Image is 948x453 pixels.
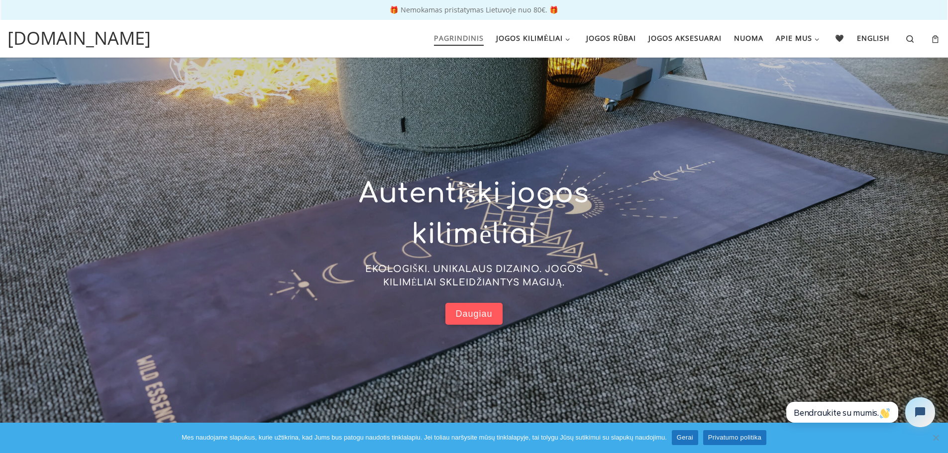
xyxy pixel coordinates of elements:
[586,28,636,46] span: Jogos rūbai
[496,28,563,46] span: Jogos kilimėliai
[455,308,492,320] span: Daugiau
[774,389,944,436] iframe: Tidio Chat
[7,25,151,52] a: [DOMAIN_NAME]
[583,28,639,49] a: Jogos rūbai
[365,264,583,287] span: EKOLOGIŠKI. UNIKALAUS DIZAINO. JOGOS KILIMĖLIAI SKLEIDŽIANTYS MAGIJĄ.
[645,28,725,49] a: Jogos aksesuarai
[931,433,941,443] span: Ne
[854,28,893,49] a: English
[857,28,890,46] span: English
[731,28,766,49] a: Nuoma
[672,430,698,445] a: Gerai
[835,28,844,46] span: 🖤
[430,28,487,49] a: Pagrindinis
[445,303,502,325] a: Daugiau
[182,433,667,443] span: Mes naudojame slapukus, kurie užtikrina, kad Jums bus patogu naudotis tinklalapiu. Jei toliau nar...
[703,430,766,445] a: Privatumo politika
[10,6,938,13] p: 🎁 Nemokamas pristatymas Lietuvoje nuo 80€. 🎁
[648,28,722,46] span: Jogos aksesuarai
[359,179,589,250] span: Autentiški jogos kilimėliai
[776,28,812,46] span: Apie mus
[434,28,484,46] span: Pagrindinis
[493,28,576,49] a: Jogos kilimėliai
[734,28,763,46] span: Nuoma
[832,28,848,49] a: 🖤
